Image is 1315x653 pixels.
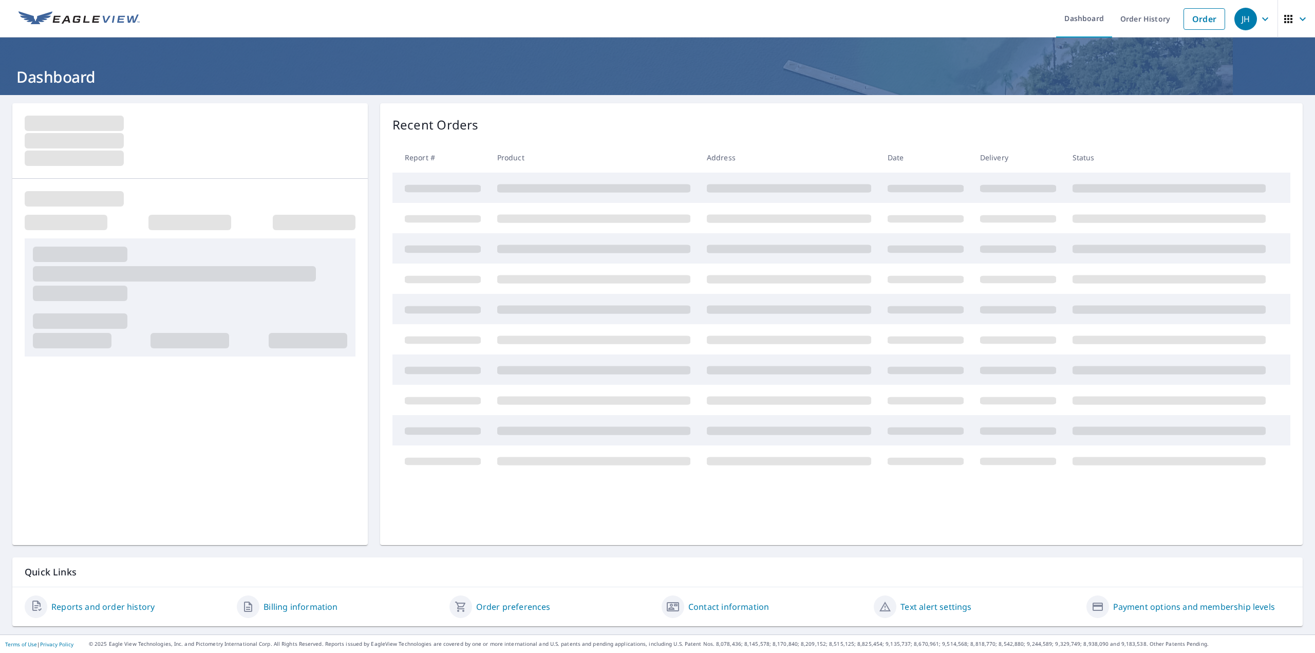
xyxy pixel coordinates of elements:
[489,142,699,173] th: Product
[40,641,73,648] a: Privacy Policy
[1183,8,1225,30] a: Order
[900,601,971,613] a: Text alert settings
[1064,142,1274,173] th: Status
[476,601,551,613] a: Order preferences
[25,566,1290,579] p: Quick Links
[5,641,73,647] p: |
[51,601,155,613] a: Reports and order history
[1113,601,1275,613] a: Payment options and membership levels
[392,116,479,134] p: Recent Orders
[879,142,972,173] th: Date
[972,142,1064,173] th: Delivery
[1234,8,1257,30] div: JH
[699,142,879,173] th: Address
[18,11,140,27] img: EV Logo
[392,142,489,173] th: Report #
[89,640,1310,648] p: © 2025 Eagle View Technologies, Inc. and Pictometry International Corp. All Rights Reserved. Repo...
[688,601,769,613] a: Contact information
[5,641,37,648] a: Terms of Use
[264,601,337,613] a: Billing information
[12,66,1303,87] h1: Dashboard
